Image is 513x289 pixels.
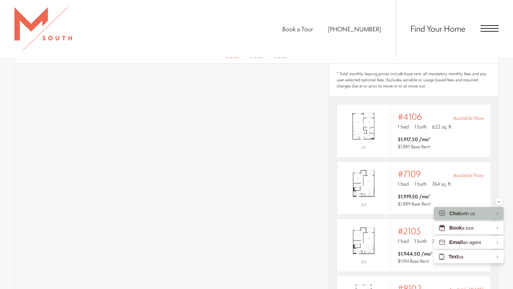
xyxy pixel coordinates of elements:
[481,25,499,32] button: Open Menu
[432,180,452,188] span: 764 sq. ft.
[398,250,433,257] span: $1,944.50 /mo*
[337,218,491,272] a: View #2105
[410,23,465,34] a: Find Your Home
[361,144,366,150] span: A1
[398,238,409,245] span: 1 bed
[398,144,430,150] span: $1,887 Base Rent
[398,201,431,207] span: $1,889 Base Rent
[414,238,427,245] span: 1 bath
[282,25,313,33] a: Book a Tour
[328,25,381,33] span: [PHONE_NUMBER]
[432,238,452,245] span: 764 sq. ft.
[14,7,72,50] img: MSouth
[361,202,366,208] span: A3
[337,109,390,143] img: #4106 - 1 bedroom floor plan layout with 1 bathroom and 622 square feet
[337,104,491,158] a: View #4106
[414,123,427,130] span: 1 bath
[337,224,390,257] img: #2105 - 1 bedroom floor plan layout with 1 bathroom and 764 square feet
[432,123,453,130] span: 622 sq. ft.
[398,193,431,200] span: $1,919.50 /mo*
[398,169,421,179] span: #7109
[337,161,491,215] a: View #7109
[398,226,421,236] span: #2105
[328,25,381,33] a: Call Us at 813-570-8014
[453,172,483,179] span: Available Now
[453,114,483,122] span: Available Now
[398,112,422,122] span: #4106
[337,71,491,89] span: * Total monthly leasing prices include base rent, all mandatory monthly fees and any user-selecte...
[414,180,427,188] span: 1 bath
[398,180,409,188] span: 1 bed
[361,259,366,265] span: A3
[398,258,429,264] span: $1,914 Base Rent
[398,136,431,143] span: $1,917.50 /mo*
[337,167,390,200] img: #7109 - 1 bedroom floor plan layout with 1 bathroom and 764 square feet
[398,123,409,130] span: 1 bed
